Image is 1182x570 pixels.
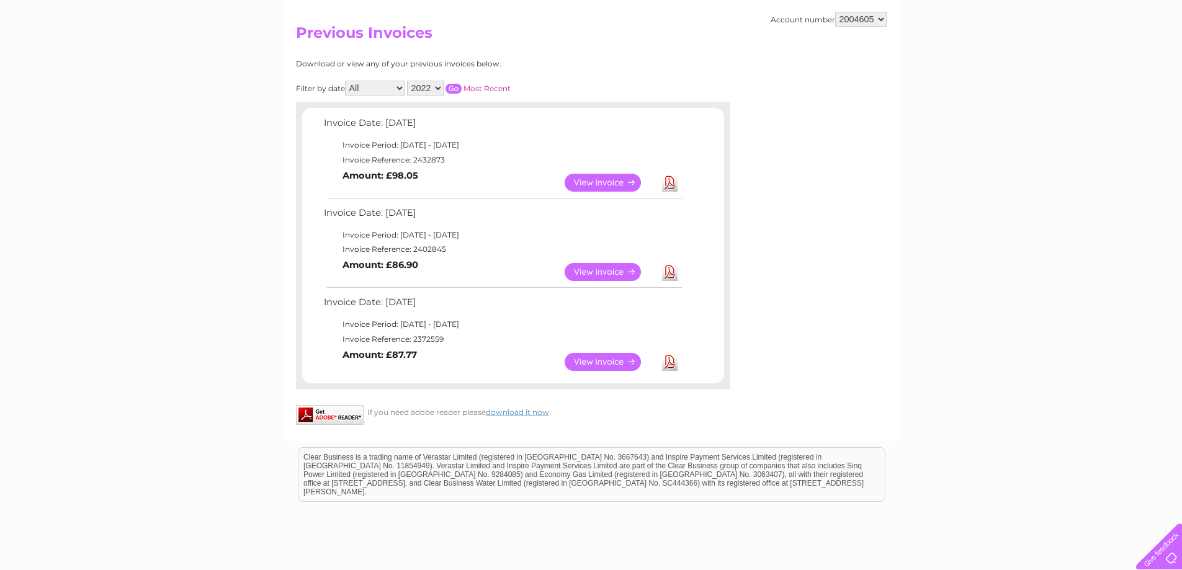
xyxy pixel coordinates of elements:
td: Invoice Date: [DATE] [321,205,684,228]
td: Invoice Date: [DATE] [321,294,684,317]
b: Amount: £87.77 [343,349,417,360]
td: Invoice Period: [DATE] - [DATE] [321,138,684,153]
a: Most Recent [463,84,511,93]
a: Water [964,53,987,62]
img: logo.png [42,32,105,70]
h2: Previous Invoices [296,24,887,48]
td: Invoice Reference: 2432873 [321,153,684,167]
a: Blog [1074,53,1092,62]
td: Invoice Reference: 2372559 [321,332,684,347]
div: Download or view any of your previous invoices below. [296,60,622,68]
td: Invoice Period: [DATE] - [DATE] [321,228,684,243]
a: Download [662,174,678,192]
a: Telecoms [1029,53,1067,62]
a: Log out [1141,53,1170,62]
a: Download [662,263,678,281]
a: View [565,353,656,371]
td: Invoice Date: [DATE] [321,115,684,138]
a: 0333 014 3131 [948,6,1034,22]
div: Filter by date [296,81,622,96]
a: Download [662,353,678,371]
td: Invoice Reference: 2402845 [321,242,684,257]
td: Invoice Period: [DATE] - [DATE] [321,317,684,332]
div: Clear Business is a trading name of Verastar Limited (registered in [GEOGRAPHIC_DATA] No. 3667643... [298,7,885,60]
a: Contact [1099,53,1130,62]
b: Amount: £86.90 [343,259,418,270]
a: View [565,263,656,281]
b: Amount: £98.05 [343,170,418,181]
a: Energy [995,53,1022,62]
a: download it now [486,407,549,417]
div: If you need adobe reader please . [296,405,730,417]
div: Account number [771,12,887,27]
a: View [565,174,656,192]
